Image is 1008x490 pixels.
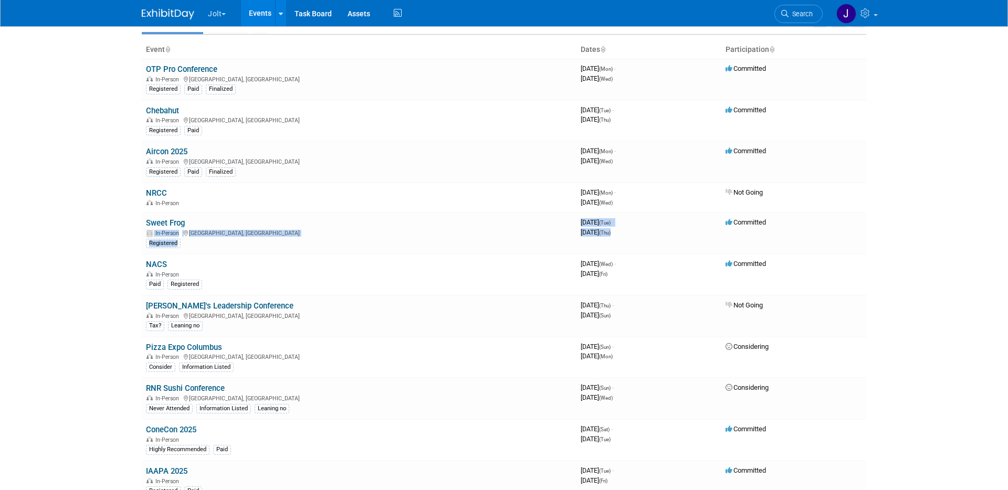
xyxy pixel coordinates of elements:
[836,4,856,24] img: Jeshua Anderson
[146,84,181,94] div: Registered
[142,9,194,19] img: ExhibitDay
[581,393,613,401] span: [DATE]
[614,65,616,72] span: -
[581,218,614,226] span: [DATE]
[155,436,182,443] span: In-Person
[726,384,769,391] span: Considering
[213,445,231,454] div: Paid
[726,466,766,474] span: Committed
[599,117,611,123] span: (Thu)
[581,311,611,319] span: [DATE]
[146,106,179,115] a: Chebahut
[599,468,611,474] span: (Tue)
[612,466,614,474] span: -
[206,167,236,177] div: Finalized
[155,200,182,207] span: In-Person
[581,476,607,484] span: [DATE]
[612,384,614,391] span: -
[599,395,613,401] span: (Wed)
[581,157,613,165] span: [DATE]
[581,260,616,268] span: [DATE]
[612,218,614,226] span: -
[612,301,614,309] span: -
[146,301,293,311] a: [PERSON_NAME]'s Leadership Conference
[612,106,614,114] span: -
[155,271,182,278] span: In-Person
[179,363,234,372] div: Information Listed
[146,260,167,269] a: NACS
[726,188,763,196] span: Not Going
[581,352,613,360] span: [DATE]
[155,117,182,124] span: In-Person
[155,354,182,360] span: In-Person
[146,158,153,164] img: In-Person Event
[196,404,251,413] div: Information Listed
[146,445,209,454] div: Highly Recommended
[726,301,763,309] span: Not Going
[599,76,613,82] span: (Wed)
[614,147,616,155] span: -
[599,354,613,359] span: (Mon)
[146,384,225,393] a: RNR Sushi Conference
[146,311,572,319] div: [GEOGRAPHIC_DATA], [GEOGRAPHIC_DATA]
[167,280,202,289] div: Registered
[146,271,153,276] img: In-Person Event
[146,478,153,483] img: In-Person Event
[599,158,613,164] span: (Wed)
[146,354,153,359] img: In-Person Event
[155,76,182,83] span: In-Person
[184,126,202,135] div: Paid
[146,117,153,122] img: In-Person Event
[581,343,614,350] span: [DATE]
[146,74,572,83] div: [GEOGRAPHIC_DATA], [GEOGRAPHIC_DATA]
[599,303,611,308] span: (Thu)
[726,106,766,114] span: Committed
[581,147,616,155] span: [DATE]
[165,45,170,54] a: Sort by Event Name
[581,188,616,196] span: [DATE]
[146,218,185,228] a: Sweet Frog
[184,84,202,94] div: Paid
[146,157,572,165] div: [GEOGRAPHIC_DATA], [GEOGRAPHIC_DATA]
[146,115,572,124] div: [GEOGRAPHIC_DATA], [GEOGRAPHIC_DATA]
[599,66,613,72] span: (Mon)
[146,393,572,402] div: [GEOGRAPHIC_DATA], [GEOGRAPHIC_DATA]
[599,344,611,350] span: (Sun)
[774,5,823,23] a: Search
[581,198,613,206] span: [DATE]
[146,425,196,434] a: ConeCon 2025
[146,280,164,289] div: Paid
[146,352,572,360] div: [GEOGRAPHIC_DATA], [GEOGRAPHIC_DATA]
[789,10,813,18] span: Search
[599,271,607,277] span: (Fri)
[581,435,611,443] span: [DATE]
[146,147,187,156] a: Aircon 2025
[599,427,610,432] span: (Sat)
[146,188,167,198] a: NRCC
[599,313,611,318] span: (Sun)
[581,106,614,114] span: [DATE]
[576,41,721,59] th: Dates
[581,65,616,72] span: [DATE]
[146,76,153,81] img: In-Person Event
[726,343,769,350] span: Considering
[146,404,193,413] div: Never Attended
[206,84,236,94] div: Finalized
[726,147,766,155] span: Committed
[146,313,153,318] img: In-Person Event
[255,404,289,413] div: Leaning no
[155,230,182,237] span: In-Person
[155,158,182,165] span: In-Person
[581,74,613,82] span: [DATE]
[611,425,613,433] span: -
[146,436,153,442] img: In-Person Event
[155,313,182,319] span: In-Person
[599,108,611,113] span: (Tue)
[581,425,613,433] span: [DATE]
[599,148,613,154] span: (Mon)
[155,395,182,402] span: In-Person
[599,220,611,226] span: (Tue)
[599,200,613,206] span: (Wed)
[146,126,181,135] div: Registered
[581,115,611,123] span: [DATE]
